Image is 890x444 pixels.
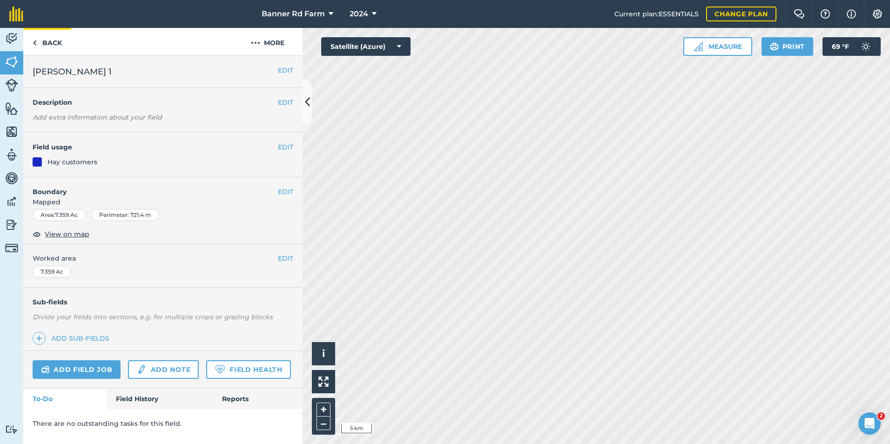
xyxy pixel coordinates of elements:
img: svg+xml;base64,PD94bWwgdmVyc2lvbj0iMS4wIiBlbmNvZGluZz0idXRmLTgiPz4KPCEtLSBHZW5lcmF0b3I6IEFkb2JlIE... [856,37,875,56]
img: A cog icon [872,9,883,19]
span: Banner Rd Farm [262,8,325,20]
span: 2 [877,412,885,420]
img: svg+xml;base64,PD94bWwgdmVyc2lvbj0iMS4wIiBlbmNvZGluZz0idXRmLTgiPz4KPCEtLSBHZW5lcmF0b3I6IEFkb2JlIE... [41,364,50,375]
button: – [317,417,330,430]
img: Ruler icon [694,42,703,51]
img: svg+xml;base64,PD94bWwgdmVyc2lvbj0iMS4wIiBlbmNvZGluZz0idXRmLTgiPz4KPCEtLSBHZW5lcmF0b3I6IEFkb2JlIE... [5,79,18,92]
span: View on map [45,229,89,239]
button: 69 °F [823,37,881,56]
span: i [322,348,325,359]
a: To-Do [23,389,107,409]
h4: Description [33,97,293,108]
span: Worked area [33,253,293,263]
button: Measure [683,37,752,56]
img: svg+xml;base64,PHN2ZyB4bWxucz0iaHR0cDovL3d3dy53My5vcmcvMjAwMC9zdmciIHdpZHRoPSI1NiIgaGVpZ2h0PSI2MC... [5,125,18,139]
p: There are no outstanding tasks for this field. [33,418,293,429]
button: Print [762,37,814,56]
img: svg+xml;base64,PHN2ZyB4bWxucz0iaHR0cDovL3d3dy53My5vcmcvMjAwMC9zdmciIHdpZHRoPSI1NiIgaGVpZ2h0PSI2MC... [5,101,18,115]
button: View on map [33,229,89,240]
img: svg+xml;base64,PD94bWwgdmVyc2lvbj0iMS4wIiBlbmNvZGluZz0idXRmLTgiPz4KPCEtLSBHZW5lcmF0b3I6IEFkb2JlIE... [5,242,18,255]
div: Area : 7.359 Ac [33,209,86,221]
a: Field Health [206,360,290,379]
em: Divide your fields into sections, e.g. for multiple crops or grazing blocks [33,313,273,321]
a: Change plan [706,7,776,21]
img: svg+xml;base64,PD94bWwgdmVyc2lvbj0iMS4wIiBlbmNvZGluZz0idXRmLTgiPz4KPCEtLSBHZW5lcmF0b3I6IEFkb2JlIE... [5,32,18,46]
img: svg+xml;base64,PD94bWwgdmVyc2lvbj0iMS4wIiBlbmNvZGluZz0idXRmLTgiPz4KPCEtLSBHZW5lcmF0b3I6IEFkb2JlIE... [5,425,18,434]
span: 2024 [350,8,368,20]
img: Two speech bubbles overlapping with the left bubble in the forefront [794,9,805,19]
button: More [233,28,303,55]
button: EDIT [278,253,293,263]
button: + [317,403,330,417]
span: Mapped [23,197,303,207]
iframe: Intercom live chat [858,412,881,435]
div: Hay customers [47,157,97,167]
a: Add note [128,360,199,379]
img: svg+xml;base64,PD94bWwgdmVyc2lvbj0iMS4wIiBlbmNvZGluZz0idXRmLTgiPz4KPCEtLSBHZW5lcmF0b3I6IEFkb2JlIE... [5,195,18,209]
a: Add sub-fields [33,332,113,345]
img: svg+xml;base64,PHN2ZyB4bWxucz0iaHR0cDovL3d3dy53My5vcmcvMjAwMC9zdmciIHdpZHRoPSIxOSIgaGVpZ2h0PSIyNC... [770,41,779,52]
div: 7.359 Ac [33,266,71,278]
span: [PERSON_NAME] 1 [33,65,112,78]
img: svg+xml;base64,PD94bWwgdmVyc2lvbj0iMS4wIiBlbmNvZGluZz0idXRmLTgiPz4KPCEtLSBHZW5lcmF0b3I6IEFkb2JlIE... [136,364,147,375]
h4: Sub-fields [23,297,303,307]
a: Reports [213,389,303,409]
img: fieldmargin Logo [9,7,23,21]
img: Four arrows, one pointing top left, one top right, one bottom right and the last bottom left [318,377,329,387]
div: Perimeter : 721.4 m [91,209,159,221]
button: EDIT [278,65,293,75]
h4: Field usage [33,142,278,152]
h4: Boundary [23,177,278,197]
img: svg+xml;base64,PHN2ZyB4bWxucz0iaHR0cDovL3d3dy53My5vcmcvMjAwMC9zdmciIHdpZHRoPSI1NiIgaGVpZ2h0PSI2MC... [5,55,18,69]
img: svg+xml;base64,PD94bWwgdmVyc2lvbj0iMS4wIiBlbmNvZGluZz0idXRmLTgiPz4KPCEtLSBHZW5lcmF0b3I6IEFkb2JlIE... [5,148,18,162]
img: svg+xml;base64,PHN2ZyB4bWxucz0iaHR0cDovL3d3dy53My5vcmcvMjAwMC9zdmciIHdpZHRoPSIxOCIgaGVpZ2h0PSIyNC... [33,229,41,240]
button: i [312,342,335,365]
button: EDIT [278,187,293,197]
a: Back [23,28,71,55]
img: svg+xml;base64,PHN2ZyB4bWxucz0iaHR0cDovL3d3dy53My5vcmcvMjAwMC9zdmciIHdpZHRoPSIyMCIgaGVpZ2h0PSIyNC... [251,37,260,48]
img: svg+xml;base64,PD94bWwgdmVyc2lvbj0iMS4wIiBlbmNvZGluZz0idXRmLTgiPz4KPCEtLSBHZW5lcmF0b3I6IEFkb2JlIE... [5,218,18,232]
span: Current plan : ESSENTIALS [614,9,699,19]
button: EDIT [278,142,293,152]
img: svg+xml;base64,PD94bWwgdmVyc2lvbj0iMS4wIiBlbmNvZGluZz0idXRmLTgiPz4KPCEtLSBHZW5lcmF0b3I6IEFkb2JlIE... [5,171,18,185]
button: Satellite (Azure) [321,37,411,56]
a: Add field job [33,360,121,379]
span: 69 ° F [832,37,849,56]
em: Add extra information about your field [33,113,162,121]
img: A question mark icon [820,9,831,19]
img: svg+xml;base64,PHN2ZyB4bWxucz0iaHR0cDovL3d3dy53My5vcmcvMjAwMC9zdmciIHdpZHRoPSIxNyIgaGVpZ2h0PSIxNy... [847,8,856,20]
img: svg+xml;base64,PHN2ZyB4bWxucz0iaHR0cDovL3d3dy53My5vcmcvMjAwMC9zdmciIHdpZHRoPSI5IiBoZWlnaHQ9IjI0Ii... [33,37,37,48]
a: Field History [107,389,212,409]
button: EDIT [278,97,293,108]
img: svg+xml;base64,PHN2ZyB4bWxucz0iaHR0cDovL3d3dy53My5vcmcvMjAwMC9zdmciIHdpZHRoPSIxNCIgaGVpZ2h0PSIyNC... [36,333,42,344]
